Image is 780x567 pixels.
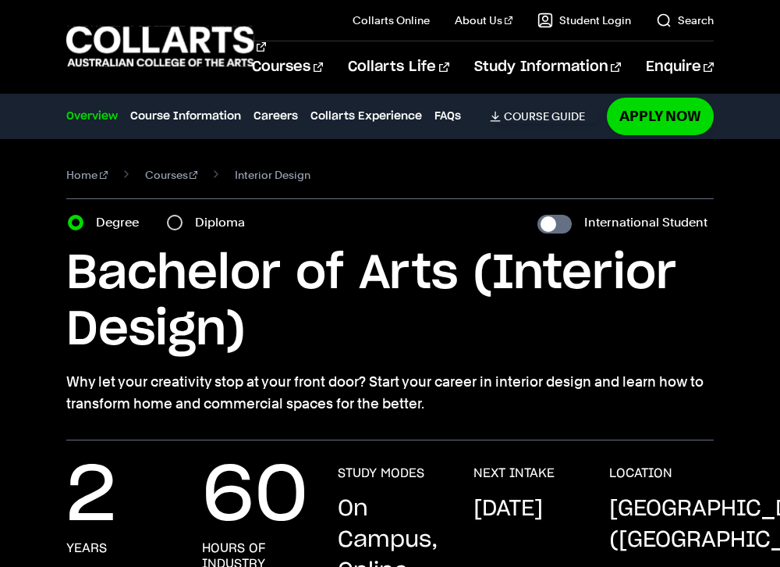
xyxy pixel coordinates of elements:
p: [DATE] [473,494,543,525]
h3: LOCATION [609,465,672,481]
h1: Bachelor of Arts (Interior Design) [66,246,714,358]
a: Home [66,164,108,186]
label: Diploma [195,212,254,234]
a: Overview [66,108,118,125]
a: Courses [252,41,323,93]
a: Course Information [130,108,241,125]
a: Course Guide [490,109,597,123]
h3: NEXT INTAKE [473,465,555,481]
a: Study Information [474,41,621,93]
a: Search [656,12,714,28]
a: Collarts Life [348,41,448,93]
a: FAQs [434,108,461,125]
p: 2 [66,465,116,528]
a: Student Login [537,12,631,28]
h3: years [66,540,107,556]
a: About Us [455,12,512,28]
a: Courses [145,164,198,186]
a: Apply Now [607,98,714,134]
label: International Student [584,212,707,234]
p: Why let your creativity stop at your front door? Start your career in interior design and learn h... [66,371,714,415]
a: Collarts Experience [310,108,422,125]
span: Interior Design [235,164,310,186]
label: Degree [96,212,148,234]
a: Enquire [646,41,714,93]
p: 60 [202,465,308,528]
div: Go to homepage [66,24,213,69]
a: Collarts Online [353,12,430,28]
a: Careers [253,108,298,125]
h3: STUDY MODES [338,465,424,481]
